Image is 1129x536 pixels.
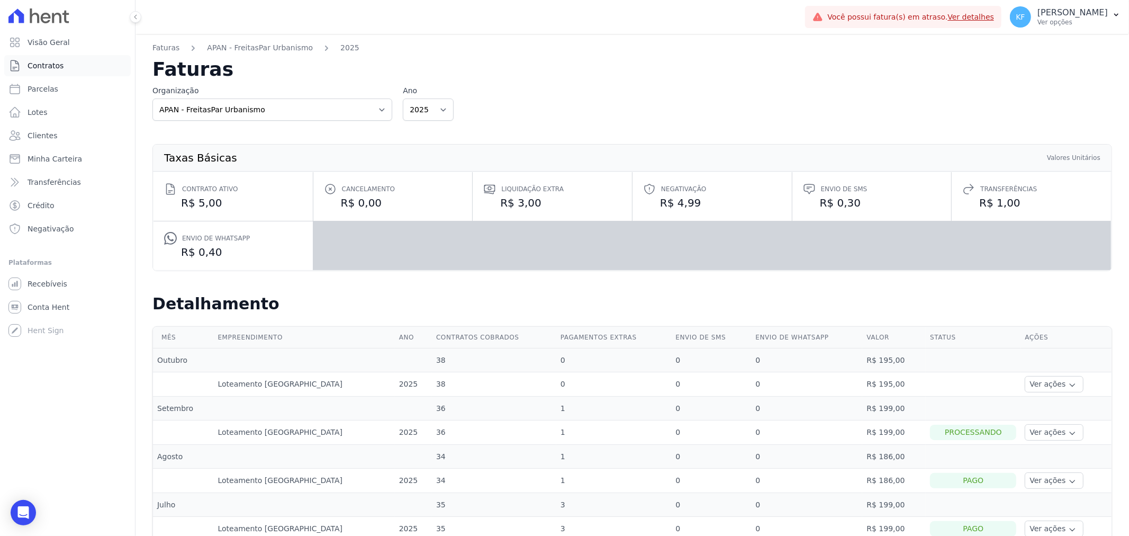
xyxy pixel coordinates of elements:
[153,397,213,421] td: Setembro
[28,84,58,94] span: Parcelas
[1037,18,1108,26] p: Ver opções
[751,397,862,421] td: 0
[207,42,313,53] a: APAN - FreitasPar Urbanismo
[751,493,862,517] td: 0
[395,421,432,445] td: 2025
[862,445,926,469] td: R$ 186,00
[1025,424,1083,441] button: Ver ações
[751,469,862,493] td: 0
[153,349,213,372] td: Outubro
[28,37,70,48] span: Visão Geral
[11,500,36,525] div: Open Intercom Messenger
[28,224,74,234] span: Negativação
[671,397,751,421] td: 0
[803,195,941,210] dd: R$ 0,30
[213,421,394,445] td: Loteamento [GEOGRAPHIC_DATA]
[28,130,57,141] span: Clientes
[8,256,127,269] div: Plataformas
[28,279,67,289] span: Recebíveis
[827,12,994,23] span: Você possui fatura(s) em atraso.
[152,60,1112,79] h2: Faturas
[661,184,706,194] span: Negativação
[862,349,926,372] td: R$ 195,00
[4,273,131,294] a: Recebíveis
[152,294,1112,314] h2: Detalhamento
[153,327,213,349] th: Mês
[28,154,82,164] span: Minha Carteira
[862,372,926,397] td: R$ 195,00
[962,195,1100,210] dd: R$ 1,00
[182,233,250,244] span: Envio de Whatsapp
[1016,13,1025,21] span: KF
[751,372,862,397] td: 0
[164,153,238,163] th: Taxas Básicas
[821,184,868,194] span: Envio de SMS
[751,349,862,372] td: 0
[1001,2,1129,32] button: KF [PERSON_NAME] Ver opções
[28,302,69,312] span: Conta Hent
[556,493,672,517] td: 3
[432,469,556,493] td: 34
[4,32,131,53] a: Visão Geral
[395,372,432,397] td: 2025
[483,195,621,210] dd: R$ 3,00
[980,184,1037,194] span: Transferências
[671,349,751,372] td: 0
[395,327,432,349] th: Ano
[4,102,131,123] a: Lotes
[930,425,1016,440] div: Processando
[28,200,55,211] span: Crédito
[395,469,432,493] td: 2025
[432,327,556,349] th: Contratos cobrados
[28,107,48,118] span: Lotes
[1020,327,1112,349] th: Ações
[432,349,556,372] td: 38
[213,372,394,397] td: Loteamento [GEOGRAPHIC_DATA]
[340,42,359,53] a: 2025
[643,195,781,210] dd: R$ 4,99
[432,493,556,517] td: 35
[556,469,672,493] td: 1
[153,445,213,469] td: Agosto
[751,327,862,349] th: Envio de Whatsapp
[342,184,395,194] span: Cancelamento
[671,327,751,349] th: Envio de SMS
[213,327,394,349] th: Empreendimento
[28,177,81,187] span: Transferências
[4,218,131,239] a: Negativação
[751,445,862,469] td: 0
[930,473,1016,488] div: Pago
[862,469,926,493] td: R$ 186,00
[926,327,1020,349] th: Status
[403,85,454,96] label: Ano
[4,55,131,76] a: Contratos
[432,372,556,397] td: 38
[182,184,238,194] span: Contrato ativo
[862,493,926,517] td: R$ 199,00
[671,421,751,445] td: 0
[1025,376,1083,392] button: Ver ações
[556,372,672,397] td: 0
[4,78,131,100] a: Parcelas
[213,469,394,493] td: Loteamento [GEOGRAPHIC_DATA]
[152,42,1112,60] nav: Breadcrumb
[4,125,131,146] a: Clientes
[948,13,995,21] a: Ver detalhes
[28,60,64,71] span: Contratos
[1046,153,1101,163] th: Valores Unitários
[4,195,131,216] a: Crédito
[164,195,302,210] dd: R$ 5,00
[556,397,672,421] td: 1
[4,297,131,318] a: Conta Hent
[324,195,462,210] dd: R$ 0,00
[556,445,672,469] td: 1
[862,421,926,445] td: R$ 199,00
[556,327,672,349] th: Pagamentos extras
[501,184,564,194] span: Liquidação extra
[152,42,179,53] a: Faturas
[862,327,926,349] th: Valor
[432,397,556,421] td: 36
[4,172,131,193] a: Transferências
[164,245,302,260] dd: R$ 0,40
[432,445,556,469] td: 34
